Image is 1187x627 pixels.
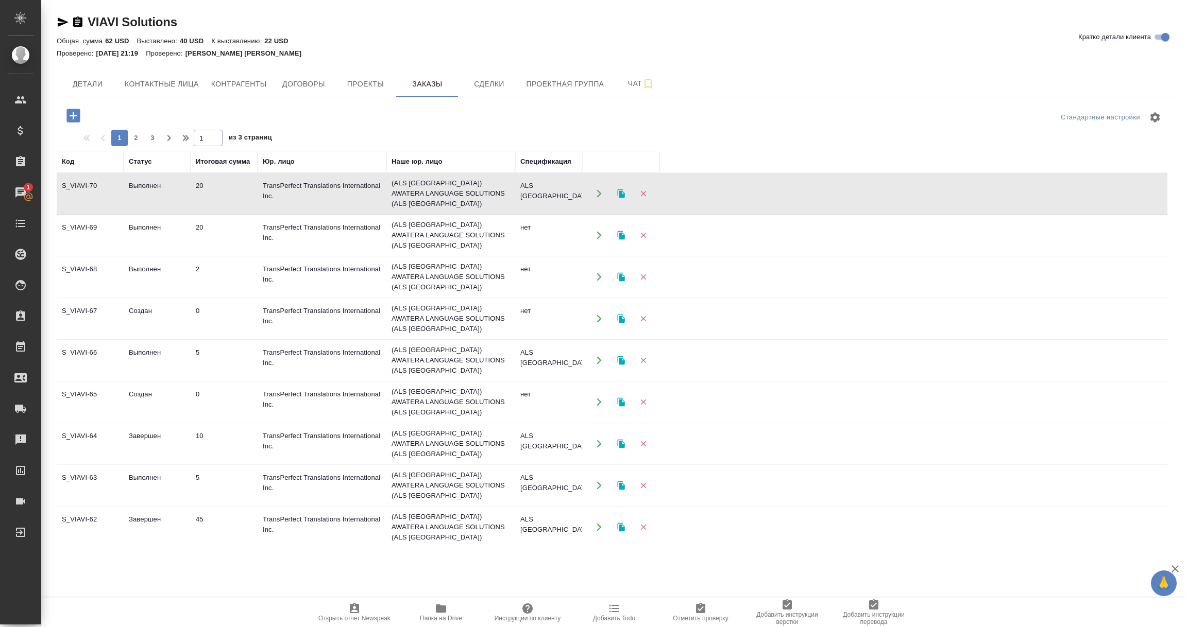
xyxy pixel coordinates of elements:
[129,156,152,167] div: Статус
[588,225,609,246] button: Открыть
[258,342,386,378] td: TransPerfect Translations International Inc.
[515,342,582,378] td: ALS [GEOGRAPHIC_DATA]-1211
[105,37,137,45] p: 62 USD
[124,551,191,587] td: Завершен
[191,467,258,503] td: 5
[146,49,185,57] p: Проверено:
[515,301,582,337] td: нет
[124,426,191,462] td: Завершен
[515,384,582,420] td: нет
[191,551,258,587] td: 40
[191,509,258,545] td: 45
[1078,32,1151,42] span: Кратко детали клиента
[1151,570,1177,596] button: 🙏
[515,467,582,503] td: ALS [GEOGRAPHIC_DATA]-1243
[258,467,386,503] td: TransPerfect Translations International Inc.
[611,517,632,538] button: Клонировать
[3,180,39,205] a: 1
[57,16,69,28] button: Скопировать ссылку для ЯМессенджера
[1143,105,1167,130] span: Настроить таблицу
[386,298,515,339] td: (ALS [GEOGRAPHIC_DATA]) AWATERA LANGUAGE SOLUTIONS (ALS [GEOGRAPHIC_DATA])
[386,215,515,256] td: (ALS [GEOGRAPHIC_DATA]) AWATERA LANGUAGE SOLUTIONS (ALS [GEOGRAPHIC_DATA])
[124,384,191,420] td: Создан
[611,183,632,204] button: Клонировать
[63,78,112,91] span: Детали
[20,182,36,193] span: 1
[263,156,295,167] div: Юр. лицо
[180,37,211,45] p: 40 USD
[392,156,443,167] div: Наше юр. лицо
[633,517,654,538] button: Удалить
[515,259,582,295] td: нет
[57,467,124,503] td: S_VIAVI-63
[386,340,515,381] td: (ALS [GEOGRAPHIC_DATA]) AWATERA LANGUAGE SOLUTIONS (ALS [GEOGRAPHIC_DATA])
[633,225,654,246] button: Удалить
[191,176,258,212] td: 20
[633,183,654,204] button: Удалить
[515,426,582,462] td: ALS [GEOGRAPHIC_DATA]-1183
[96,49,146,57] p: [DATE] 21:19
[611,475,632,496] button: Клонировать
[611,308,632,329] button: Клонировать
[125,78,199,91] span: Контактные лица
[258,301,386,337] td: TransPerfect Translations International Inc.
[59,105,88,126] button: Добавить проект
[57,49,96,57] p: Проверено:
[386,548,515,589] td: (ALS [GEOGRAPHIC_DATA]) AWATERA LANGUAGE SOLUTIONS (ALS [GEOGRAPHIC_DATA])
[515,551,582,587] td: ALS USA-1162
[124,342,191,378] td: Выполнен
[611,267,632,288] button: Клонировать
[642,78,654,90] svg: Подписаться
[341,78,390,91] span: Проекты
[191,301,258,337] td: 0
[258,217,386,253] td: TransPerfect Translations International Inc.
[196,156,250,167] div: Итоговая сумма
[258,509,386,545] td: TransPerfect Translations International Inc.
[386,381,515,423] td: (ALS [GEOGRAPHIC_DATA]) AWATERA LANGUAGE SOLUTIONS (ALS [GEOGRAPHIC_DATA])
[633,267,654,288] button: Удалить
[191,259,258,295] td: 2
[515,176,582,212] td: ALS [GEOGRAPHIC_DATA]-1231
[62,156,74,167] div: Код
[402,78,452,91] span: Заказы
[191,217,258,253] td: 20
[1155,572,1173,594] span: 🙏
[611,350,632,371] button: Клонировать
[588,392,609,413] button: Открыть
[588,433,609,455] button: Открыть
[386,423,515,464] td: (ALS [GEOGRAPHIC_DATA]) AWATERA LANGUAGE SOLUTIONS (ALS [GEOGRAPHIC_DATA])
[616,77,666,90] span: Чат
[386,507,515,548] td: (ALS [GEOGRAPHIC_DATA]) AWATERA LANGUAGE SOLUTIONS (ALS [GEOGRAPHIC_DATA])
[258,426,386,462] td: TransPerfect Translations International Inc.
[191,342,258,378] td: 5
[211,37,264,45] p: К выставлению:
[124,467,191,503] td: Выполнен
[258,551,386,587] td: TransPerfect Translations International Inc.
[258,259,386,295] td: TransPerfect Translations International Inc.
[611,225,632,246] button: Клонировать
[128,133,144,143] span: 2
[588,350,609,371] button: Открыть
[124,217,191,253] td: Выполнен
[72,16,84,28] button: Скопировать ссылку
[515,509,582,545] td: ALS [GEOGRAPHIC_DATA]-1161
[258,384,386,420] td: TransPerfect Translations International Inc.
[258,176,386,212] td: TransPerfect Translations International Inc.
[191,384,258,420] td: 0
[57,259,124,295] td: S_VIAVI-68
[211,78,267,91] span: Контрагенты
[88,15,177,29] a: VIAVI Solutions
[588,308,609,329] button: Открыть
[386,465,515,506] td: (ALS [GEOGRAPHIC_DATA]) AWATERA LANGUAGE SOLUTIONS (ALS [GEOGRAPHIC_DATA])
[144,133,161,143] span: 3
[633,350,654,371] button: Удалить
[1058,110,1143,126] div: split button
[124,509,191,545] td: Завершен
[57,426,124,462] td: S_VIAVI-64
[57,176,124,212] td: S_VIAVI-70
[57,384,124,420] td: S_VIAVI-65
[588,517,609,538] button: Открыть
[588,475,609,496] button: Открыть
[633,308,654,329] button: Удалить
[229,131,272,146] span: из 3 страниц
